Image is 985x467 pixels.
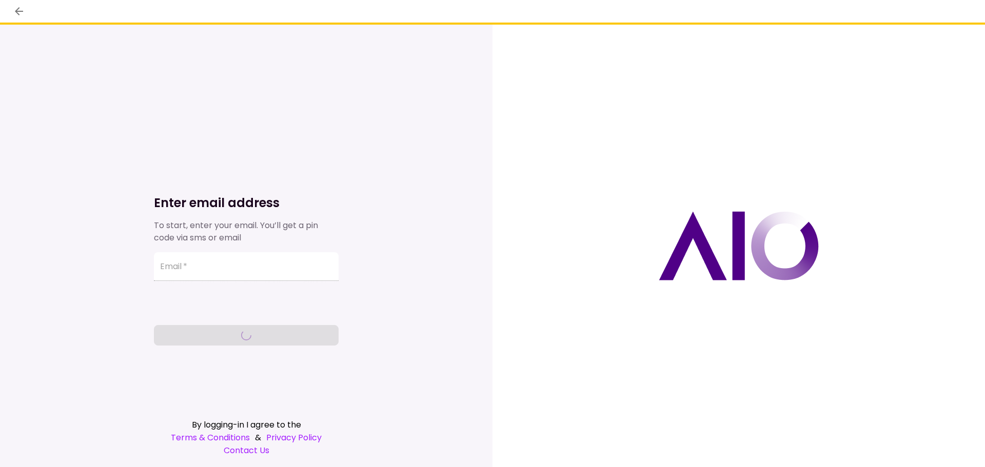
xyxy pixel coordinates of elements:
a: Contact Us [154,444,339,457]
a: Privacy Policy [266,431,322,444]
h1: Enter email address [154,195,339,211]
img: AIO logo [659,211,819,280]
a: Terms & Conditions [171,431,250,444]
button: back [10,3,28,20]
div: To start, enter your email. You’ll get a pin code via sms or email [154,219,339,244]
div: & [154,431,339,444]
div: By logging-in I agree to the [154,418,339,431]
